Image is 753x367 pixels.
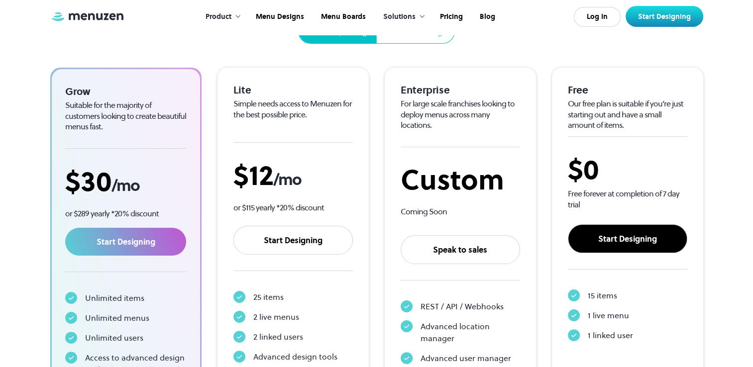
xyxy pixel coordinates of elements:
[233,202,353,213] p: or $115 yearly *20% discount
[401,84,520,96] div: Enterprise
[253,351,337,363] div: Advanced design tools
[233,159,353,192] div: $
[401,235,520,264] a: Speak to sales
[568,84,687,96] div: Free
[253,291,284,303] div: 25 items
[626,6,703,27] a: Start Designing
[421,300,504,312] div: REST / API / Webhooks
[85,312,149,324] div: Unlimited menus
[85,332,143,344] div: Unlimited users
[588,309,629,321] div: 1 live menu
[401,206,520,217] div: Coming Soon
[233,84,353,96] div: Lite
[233,98,353,120] div: Simple needs access to Menuzen for the best possible price.
[65,100,187,132] div: Suitable for the majority of customers looking to create beautiful menus fast.
[111,175,139,196] span: /mo
[383,11,416,22] div: Solutions
[568,153,687,186] div: $0
[430,1,470,32] a: Pricing
[206,11,231,22] div: Product
[273,169,301,190] span: /mo
[65,165,187,198] div: $
[588,329,633,341] div: 1 linked user
[470,1,503,32] a: Blog
[373,1,430,32] div: Solutions
[421,352,511,364] div: Advanced user manager
[312,1,373,32] a: Menu Boards
[65,228,187,256] a: Start Designing
[85,292,144,304] div: Unlimited items
[421,320,520,344] div: Advanced location manager
[246,1,312,32] a: Menu Designs
[81,162,111,200] span: 30
[65,85,187,98] div: Grow
[196,1,246,32] div: Product
[253,311,299,323] div: 2 live menus
[249,156,273,194] span: 12
[568,98,687,131] div: Our free plan is suitable if you’re just starting out and have a small amount of items.
[253,331,303,343] div: 2 linked users
[574,7,621,27] a: Log In
[401,98,520,131] div: For large scale franchises looking to deploy menus across many locations.
[568,188,687,210] div: Free forever at completion of 7 day trial
[588,289,617,301] div: 15 items
[401,163,520,196] div: Custom
[65,208,187,219] p: or $289 yearly *20% discount
[568,224,687,253] a: Start Designing
[233,226,353,255] a: Start Designing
